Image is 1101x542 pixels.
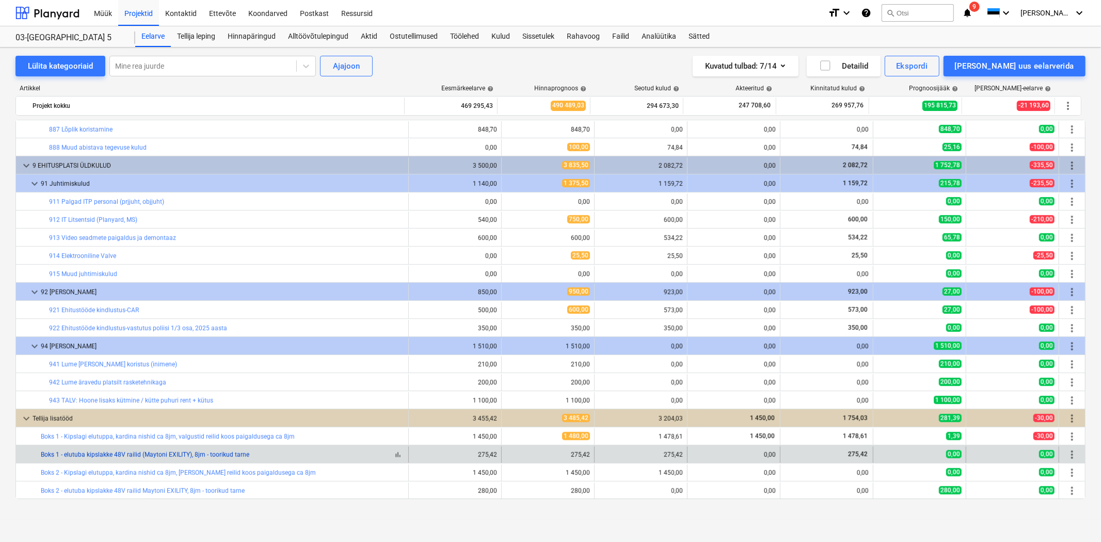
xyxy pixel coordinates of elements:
[1066,431,1078,443] span: Rohkem tegevusi
[847,288,869,295] span: 923,00
[394,451,402,459] span: bar_chart
[49,307,139,314] a: 921 Ehitustööde kindlustus-CAR
[413,144,497,151] div: 0,00
[946,269,962,278] span: 0,00
[599,415,683,422] div: 3 204,03
[599,343,683,350] div: 0,00
[1030,161,1055,169] span: -335,50
[485,26,516,47] div: Kulud
[946,251,962,260] span: 0,00
[1030,143,1055,151] span: -100,00
[49,270,117,278] a: 915 Muud juhtimiskulud
[506,451,590,458] div: 275,42
[634,85,679,92] div: Seotud kulud
[599,433,683,440] div: 1 478,61
[1039,468,1055,476] span: 0,00
[413,234,497,242] div: 600,00
[847,324,869,331] span: 350,00
[842,433,869,440] span: 1 478,61
[15,56,105,76] button: Lülita kategooriaid
[1066,412,1078,425] span: Rohkem tegevusi
[851,252,869,259] span: 25,50
[1039,342,1055,350] span: 0,00
[333,59,360,73] div: Ajajoon
[567,306,590,314] span: 600,00
[561,26,606,47] div: Rahavoog
[599,144,683,151] div: 74,84
[909,85,958,92] div: Prognoosijääk
[785,270,869,278] div: 0,00
[785,397,869,404] div: 0,00
[15,85,405,92] div: Artikkel
[1039,197,1055,205] span: 0,00
[1066,376,1078,389] span: Rohkem tegevusi
[413,289,497,296] div: 850,00
[955,59,1074,73] div: [PERSON_NAME] uus eelarverida
[1066,160,1078,172] span: Rohkem tegevusi
[599,361,683,368] div: 0,00
[934,396,962,404] span: 1 100,00
[506,469,590,476] div: 1 450,00
[671,86,679,92] span: help
[20,160,33,172] span: keyboard_arrow_down
[692,126,776,133] div: 0,00
[939,125,962,133] span: 848,70
[1062,100,1074,112] span: Rohkem tegevusi
[599,126,683,133] div: 0,00
[49,198,164,205] a: 911 Palgad ITP personal (prjjuht, objjuht)
[785,361,869,368] div: 0,00
[413,433,497,440] div: 1 450,00
[506,325,590,332] div: 350,00
[506,234,590,242] div: 600,00
[413,469,497,476] div: 1 450,00
[939,215,962,224] span: 150,00
[943,306,962,314] span: 27,00
[857,86,865,92] span: help
[635,26,682,47] div: Analüütika
[939,179,962,187] span: 215,78
[692,144,776,151] div: 0,00
[682,26,716,47] div: Sätted
[49,325,227,332] a: 922 Ehitustööde kindlustus-vastutus poliisi 1/3 osa, 2025 aasta
[1066,178,1078,190] span: Rohkem tegevusi
[946,468,962,476] span: 0,00
[1039,396,1055,404] span: 0,00
[842,180,869,187] span: 1 159,72
[41,469,316,476] a: Boks 2 - Kipslagi elutuppa, kardina nishid ca 8jm, [PERSON_NAME] reilid koos paigaldusega ca 8jm
[413,397,497,404] div: 1 100,00
[49,252,116,260] a: 914 Elektrooniline Valve
[49,397,213,404] a: 943 TALV: Hoone lisaks kütmine / kütte puhuri rent + kütus
[692,234,776,242] div: 0,00
[578,86,586,92] span: help
[506,361,590,368] div: 210,00
[413,325,497,332] div: 350,00
[599,379,683,386] div: 0,00
[413,216,497,224] div: 540,00
[562,432,590,440] span: 1 480,00
[1033,414,1055,422] span: -30,00
[807,56,881,76] button: Detailid
[1000,7,1012,19] i: keyboard_arrow_down
[444,26,485,47] a: Töölehed
[599,162,683,169] div: 2 082,72
[551,101,586,110] span: 490 489,03
[355,26,384,47] a: Aktid
[847,216,869,223] span: 600,00
[1030,215,1055,224] span: -210,00
[171,26,221,47] a: Tellija leping
[847,306,869,313] span: 573,00
[749,415,776,422] span: 1 450,00
[885,56,939,76] button: Ekspordi
[692,198,776,205] div: 0,00
[135,26,171,47] div: Eelarve
[28,178,41,190] span: keyboard_arrow_down
[764,86,772,92] span: help
[1066,232,1078,244] span: Rohkem tegevusi
[882,4,954,22] button: Otsi
[886,9,895,17] span: search
[950,86,958,92] span: help
[692,469,776,476] div: 0,00
[692,397,776,404] div: 0,00
[413,343,497,350] div: 1 510,00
